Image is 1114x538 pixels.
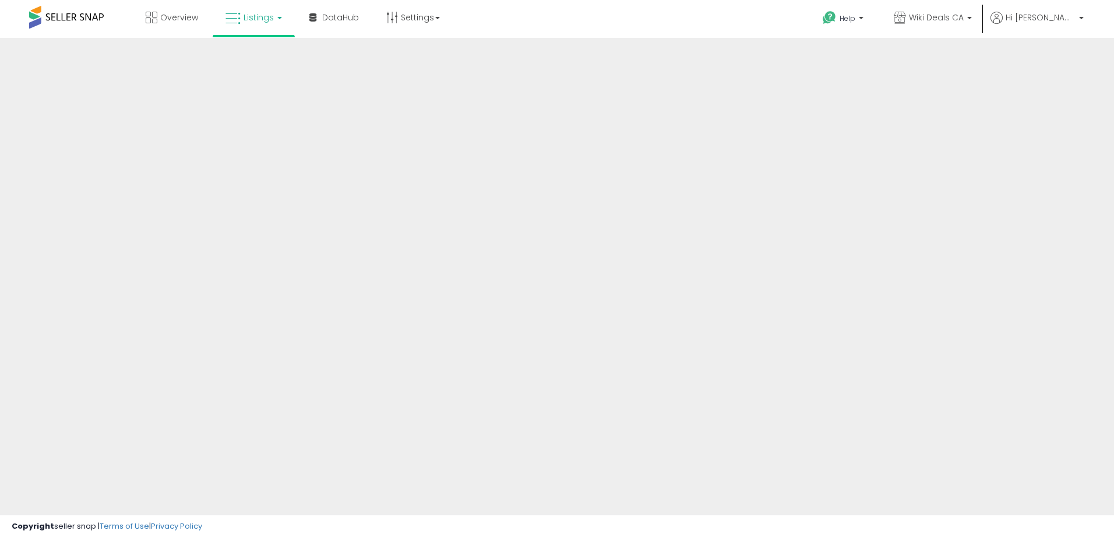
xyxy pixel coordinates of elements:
[151,521,202,532] a: Privacy Policy
[813,2,875,38] a: Help
[822,10,837,25] i: Get Help
[1006,12,1076,23] span: Hi [PERSON_NAME]
[322,12,359,23] span: DataHub
[909,12,964,23] span: Wiki Deals CA
[12,521,54,532] strong: Copyright
[990,12,1084,38] a: Hi [PERSON_NAME]
[244,12,274,23] span: Listings
[160,12,198,23] span: Overview
[840,13,855,23] span: Help
[100,521,149,532] a: Terms of Use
